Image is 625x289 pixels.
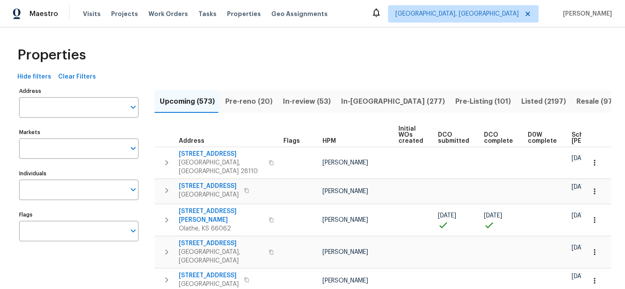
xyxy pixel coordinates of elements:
[179,239,263,248] span: [STREET_ADDRESS]
[83,10,101,18] span: Visits
[14,69,55,85] button: Hide filters
[322,188,368,194] span: [PERSON_NAME]
[17,72,51,82] span: Hide filters
[398,126,423,144] span: Initial WOs created
[438,213,456,219] span: [DATE]
[271,10,328,18] span: Geo Assignments
[484,132,513,144] span: DCO complete
[438,132,469,144] span: DCO submitted
[179,248,263,265] span: [GEOGRAPHIC_DATA], [GEOGRAPHIC_DATA]
[17,51,86,59] span: Properties
[572,132,621,144] span: Scheduled [PERSON_NAME]
[198,11,217,17] span: Tasks
[455,95,511,108] span: Pre-Listing (101)
[127,225,139,237] button: Open
[179,138,204,144] span: Address
[148,10,188,18] span: Work Orders
[576,95,620,108] span: Resale (976)
[322,278,368,284] span: [PERSON_NAME]
[55,69,99,85] button: Clear Filters
[341,95,445,108] span: In-[GEOGRAPHIC_DATA] (277)
[19,89,138,94] label: Address
[283,138,300,144] span: Flags
[19,171,138,176] label: Individuals
[127,184,139,196] button: Open
[19,130,138,135] label: Markets
[179,190,239,199] span: [GEOGRAPHIC_DATA]
[179,271,239,280] span: [STREET_ADDRESS]
[179,224,263,233] span: Olathe, KS 66062
[322,160,368,166] span: [PERSON_NAME]
[30,10,58,18] span: Maestro
[58,72,96,82] span: Clear Filters
[127,101,139,113] button: Open
[225,95,273,108] span: Pre-reno (20)
[179,182,239,190] span: [STREET_ADDRESS]
[160,95,215,108] span: Upcoming (573)
[322,249,368,255] span: [PERSON_NAME]
[572,184,590,190] span: [DATE]
[322,217,368,223] span: [PERSON_NAME]
[395,10,519,18] span: [GEOGRAPHIC_DATA], [GEOGRAPHIC_DATA]
[179,280,239,289] span: [GEOGRAPHIC_DATA]
[179,150,263,158] span: [STREET_ADDRESS]
[528,132,557,144] span: D0W complete
[179,207,263,224] span: [STREET_ADDRESS][PERSON_NAME]
[572,213,590,219] span: [DATE]
[111,10,138,18] span: Projects
[19,212,138,217] label: Flags
[559,10,612,18] span: [PERSON_NAME]
[127,142,139,154] button: Open
[322,138,336,144] span: HPM
[572,273,590,279] span: [DATE]
[227,10,261,18] span: Properties
[179,158,263,176] span: [GEOGRAPHIC_DATA], [GEOGRAPHIC_DATA] 28110
[572,155,590,161] span: [DATE]
[283,95,331,108] span: In-review (53)
[484,213,502,219] span: [DATE]
[521,95,566,108] span: Listed (2197)
[572,245,590,251] span: [DATE]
